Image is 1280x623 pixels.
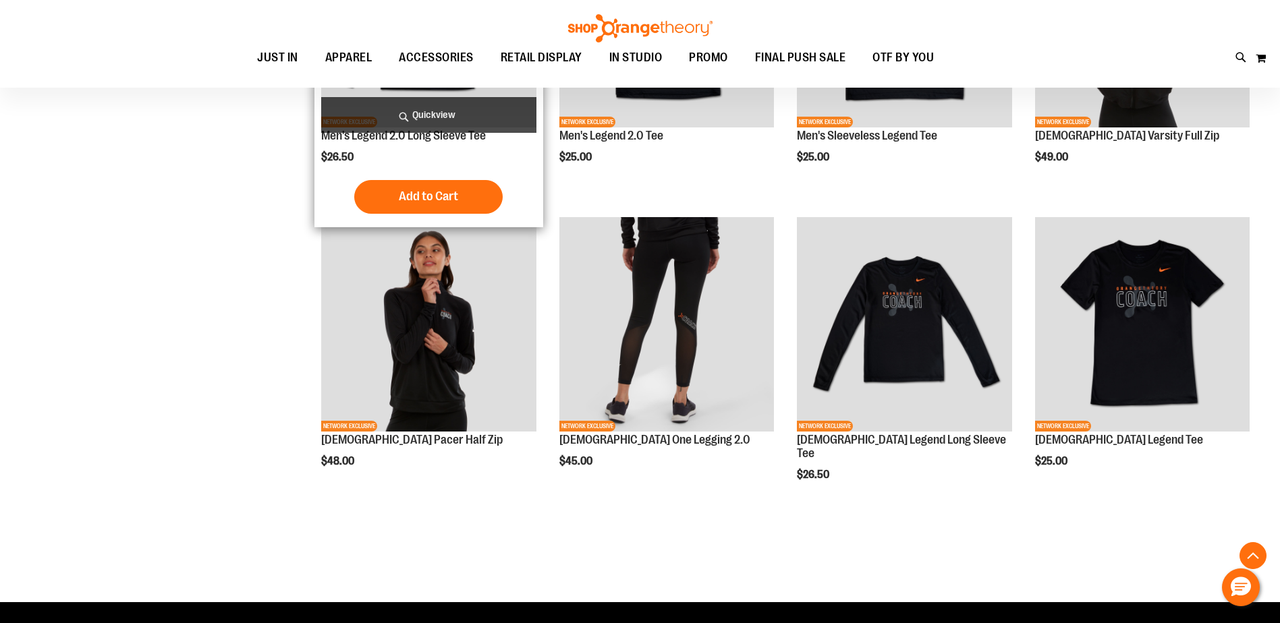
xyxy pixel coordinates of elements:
a: OTF Ladies Coach FA23 One Legging 2.0 - Black primary imageNETWORK EXCLUSIVE [559,217,774,434]
span: NETWORK EXCLUSIVE [797,117,853,127]
span: $26.50 [797,469,831,481]
a: Men's Legend 2.0 Tee [559,129,663,142]
span: NETWORK EXCLUSIVE [559,117,615,127]
span: $25.00 [797,151,831,163]
span: PROMO [689,42,728,73]
span: FINAL PUSH SALE [755,42,846,73]
span: $49.00 [1035,151,1070,163]
img: OTF Ladies Coach FA23 Pacer Half Zip - Black primary image [321,217,536,432]
div: product [1028,210,1256,502]
a: IN STUDIO [596,42,676,73]
button: Hello, have a question? Let’s chat. [1222,568,1260,606]
a: [DEMOGRAPHIC_DATA] Varsity Full Zip [1035,129,1219,142]
img: OTF Ladies Coach FA23 Legend LS Tee - Black primary image [797,217,1011,432]
span: JUST IN [257,42,298,73]
img: OTF Ladies Coach FA23 Legend SS Tee - Black primary image [1035,217,1250,432]
a: Men's Sleeveless Legend Tee [797,129,937,142]
a: [DEMOGRAPHIC_DATA] Pacer Half Zip [321,433,503,446]
span: NETWORK EXCLUSIVE [321,421,377,432]
span: $45.00 [559,455,594,467]
a: PROMO [675,42,742,73]
span: $48.00 [321,455,356,467]
a: OTF BY YOU [859,42,947,73]
a: Men's Legend 2.0 Long Sleeve Tee [321,129,486,142]
span: NETWORK EXCLUSIVE [797,421,853,432]
span: APPAREL [325,42,372,73]
span: Add to Cart [399,189,458,204]
a: APPAREL [312,42,386,73]
span: RETAIL DISPLAY [501,42,582,73]
span: NETWORK EXCLUSIVE [1035,117,1091,127]
div: product [790,210,1018,515]
a: [DEMOGRAPHIC_DATA] One Legging 2.0 [559,433,750,446]
span: NETWORK EXCLUSIVE [1035,421,1091,432]
a: ACCESSORIES [385,42,487,73]
span: ACCESSORIES [399,42,474,73]
a: [DEMOGRAPHIC_DATA] Legend Tee [1035,433,1203,446]
img: OTF Ladies Coach FA23 One Legging 2.0 - Black primary image [559,217,774,432]
div: product [553,210,781,502]
a: OTF Ladies Coach FA23 Pacer Half Zip - Black primary imageNETWORK EXCLUSIVE [321,217,536,434]
a: JUST IN [244,42,312,73]
a: Quickview [321,97,536,133]
div: product [314,210,542,502]
a: OTF Ladies Coach FA23 Legend LS Tee - Black primary imageNETWORK EXCLUSIVE [797,217,1011,434]
a: [DEMOGRAPHIC_DATA] Legend Long Sleeve Tee [797,433,1006,460]
button: Back To Top [1240,542,1267,569]
a: OTF Ladies Coach FA23 Legend SS Tee - Black primary imageNETWORK EXCLUSIVE [1035,217,1250,434]
a: FINAL PUSH SALE [742,42,860,73]
a: RETAIL DISPLAY [487,42,596,73]
span: IN STUDIO [609,42,663,73]
span: OTF BY YOU [872,42,934,73]
span: $25.00 [1035,455,1069,467]
img: Shop Orangetheory [566,14,715,42]
button: Add to Cart [354,180,503,214]
span: $25.00 [559,151,594,163]
span: $26.50 [321,151,356,163]
span: NETWORK EXCLUSIVE [559,421,615,432]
